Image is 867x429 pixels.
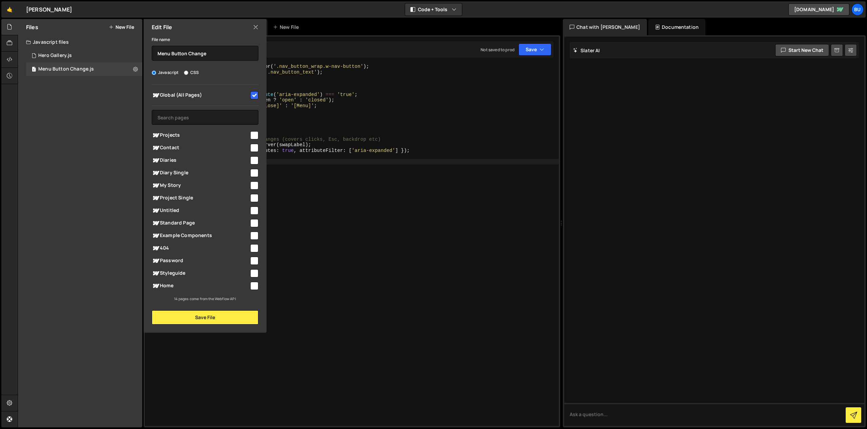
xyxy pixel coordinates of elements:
span: Password [152,257,249,265]
label: Javascript [152,69,179,76]
input: Name [152,46,258,61]
label: CSS [184,69,199,76]
a: [DOMAIN_NAME] [788,3,849,16]
a: Bu [851,3,864,16]
div: Chat with [PERSON_NAME] [563,19,647,35]
div: Documentation [648,19,705,35]
span: 1 [32,67,36,73]
button: Save [519,43,551,56]
small: 14 pages come from the Webflow API [174,296,236,301]
span: Home [152,282,249,290]
span: Example Components [152,232,249,240]
span: Standard Page [152,219,249,227]
span: Styleguide [152,269,249,277]
span: Diaries [152,156,249,164]
input: Search pages [152,110,258,125]
span: My Story [152,181,249,190]
button: Start new chat [775,44,829,56]
label: File name [152,36,170,43]
button: New File [109,24,134,30]
h2: Files [26,23,38,31]
div: New File [273,24,301,31]
span: Global (All Pages) [152,91,249,99]
a: 🤙 [1,1,18,18]
span: Untitled [152,207,249,215]
div: Javascript files [18,35,142,49]
div: Hero Gallery.js [38,53,72,59]
div: Hero Gallery.js [26,49,142,62]
span: Projects [152,131,249,139]
div: 17072/47069.js [26,62,142,76]
span: Project Single [152,194,249,202]
input: Javascript [152,71,156,75]
span: Diary Single [152,169,249,177]
span: Contact [152,144,249,152]
input: CSS [184,71,188,75]
button: Code + Tools [405,3,462,16]
div: Menu Button Change.js [38,66,94,72]
button: Save File [152,310,258,325]
div: [PERSON_NAME] [26,5,72,14]
span: 404 [152,244,249,252]
h2: Edit File [152,23,172,31]
div: Not saved to prod [481,47,514,53]
h2: Slater AI [573,47,600,54]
